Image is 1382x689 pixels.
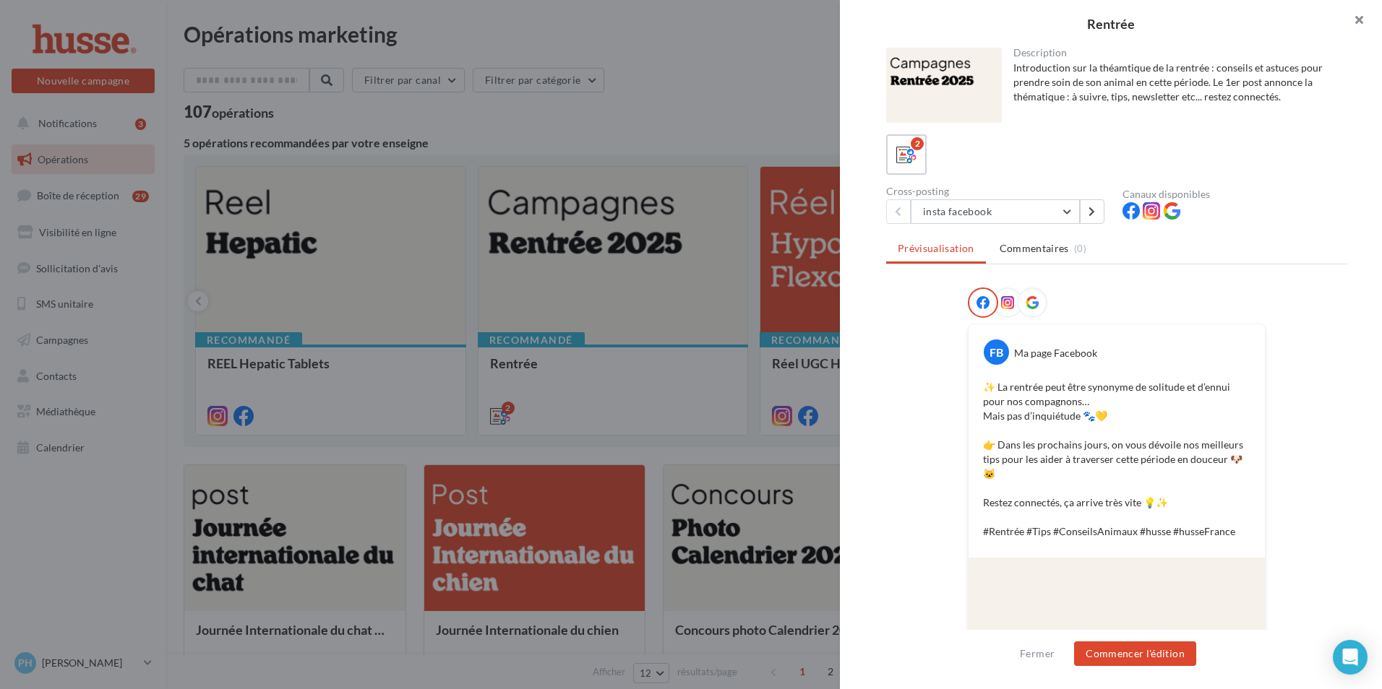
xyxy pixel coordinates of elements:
[1014,645,1060,662] button: Fermer
[911,137,924,150] div: 2
[886,186,1111,196] div: Cross-posting
[1013,48,1336,58] div: Description
[1333,640,1368,675] div: Open Intercom Messenger
[911,199,1080,224] button: insta facebook
[1074,243,1086,254] span: (0)
[1123,189,1347,199] div: Canaux disponibles
[863,17,1359,30] div: Rentrée
[1000,241,1069,256] span: Commentaires
[1014,346,1097,360] div: Ma page Facebook
[983,380,1250,539] p: ✨ La rentrée peut être synonyme de solitude et d’ennui pour nos compagnons… Mais pas d’inquiétude...
[1074,641,1196,666] button: Commencer l'édition
[984,339,1009,365] div: FB
[1013,61,1336,104] div: Introduction sur la théamtique de la rentrée : conseils et astuces pour prendre soin de son anima...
